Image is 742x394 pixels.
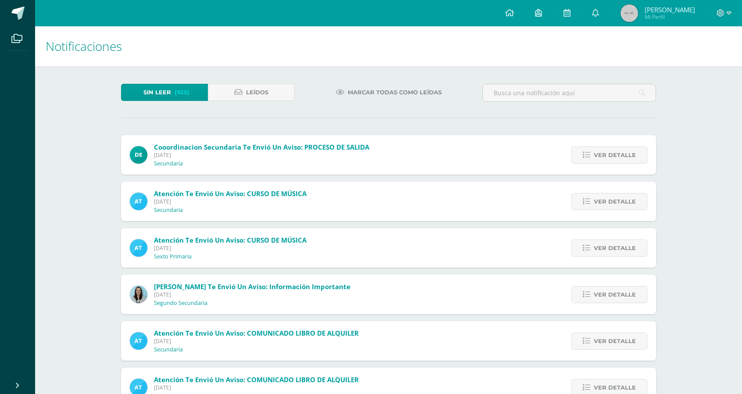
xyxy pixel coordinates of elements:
span: [DATE] [154,198,307,205]
span: [DATE] [154,337,359,345]
span: [DATE] [154,384,359,391]
span: Notificaciones [46,38,122,54]
img: 9fa0c54c0c68d676f2f0303209928c54.png [130,146,147,164]
p: Secundaria [154,346,183,353]
a: Sin leer(925) [121,84,208,101]
p: Secundaria [154,160,183,167]
p: Segundo Secundaria [154,300,207,307]
img: 9fc725f787f6a993fc92a288b7a8b70c.png [130,332,147,350]
span: Atención te envió un aviso: CURSO DE MÚSICA [154,236,307,244]
span: Marcar todas como leídas [348,84,442,100]
span: Ver detalle [594,193,636,210]
img: 45x45 [621,4,638,22]
span: Ver detalle [594,147,636,163]
img: 9fc725f787f6a993fc92a288b7a8b70c.png [130,193,147,210]
input: Busca una notificación aquí [483,84,656,101]
p: Secundaria [154,207,183,214]
span: [PERSON_NAME] [645,5,695,14]
span: Leídos [246,84,268,100]
span: [PERSON_NAME] te envió un aviso: Información importante [154,282,350,291]
span: Ver detalle [594,333,636,349]
span: [DATE] [154,291,350,298]
span: Ver detalle [594,287,636,303]
span: [DATE] [154,244,307,252]
span: Atención te envió un aviso: CURSO DE MÚSICA [154,189,307,198]
span: [DATE] [154,151,369,159]
span: Atención te envió un aviso: COMUNICADO LIBRO DE ALQUILER [154,375,359,384]
span: Sin leer [143,84,171,100]
img: aed16db0a88ebd6752f21681ad1200a1.png [130,286,147,303]
span: (925) [175,84,189,100]
p: Sexto Primaria [154,253,192,260]
img: 9fc725f787f6a993fc92a288b7a8b70c.png [130,239,147,257]
span: Cooordinacion Secundaria te envió un aviso: PROCESO DE SALIDA [154,143,369,151]
span: Atención te envió un aviso: COMUNICADO LIBRO DE ALQUILER [154,329,359,337]
span: Ver detalle [594,240,636,256]
span: Mi Perfil [645,13,695,21]
a: Leídos [208,84,295,101]
a: Marcar todas como leídas [325,84,453,101]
